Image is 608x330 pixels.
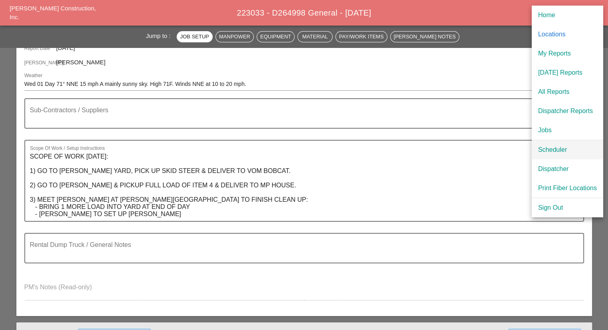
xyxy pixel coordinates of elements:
[538,49,597,58] div: My Reports
[297,31,333,42] button: Material
[390,31,459,42] button: [PERSON_NAME] Notes
[335,31,387,42] button: Pay/Work Items
[24,45,56,52] span: Report Date
[177,31,213,42] button: Job Setup
[532,25,603,44] a: Locations
[24,59,56,66] span: [PERSON_NAME]
[146,32,174,39] span: Jump to :
[56,59,106,66] span: [PERSON_NAME]
[538,164,597,174] div: Dispatcher
[538,68,597,78] div: [DATE] Reports
[532,63,603,82] a: [DATE] Reports
[538,125,597,135] div: Jobs
[394,33,456,41] div: [PERSON_NAME] Notes
[532,101,603,121] a: Dispatcher Reports
[24,281,584,300] textarea: PM's Notes (Read-only)
[260,33,291,41] div: Equipment
[301,33,329,41] div: Material
[532,44,603,63] a: My Reports
[532,140,603,159] a: Scheduler
[532,121,603,140] a: Jobs
[532,179,603,198] a: Print Fiber Locations
[30,150,572,221] textarea: Scope Of Work / Setup Instructions
[538,10,597,20] div: Home
[538,145,597,155] div: Scheduler
[538,106,597,116] div: Dispatcher Reports
[10,5,96,21] a: [PERSON_NAME] Construction, Inc.
[532,159,603,179] a: Dispatcher
[532,82,603,101] a: All Reports
[532,6,603,25] a: Home
[30,243,572,262] textarea: Rental Dump Truck / General Notes
[257,31,295,42] button: Equipment
[237,8,371,17] span: 223033 - D264998 General - [DATE]
[538,87,597,97] div: All Reports
[24,78,573,90] input: Weather
[538,183,597,193] div: Print Fiber Locations
[30,109,572,128] textarea: Sub-Contractors / Suppliers
[538,203,597,213] div: Sign Out
[219,33,250,41] div: Manpower
[56,44,75,51] span: [DATE]
[339,33,383,41] div: Pay/Work Items
[180,33,209,41] div: Job Setup
[215,31,254,42] button: Manpower
[538,30,597,39] div: Locations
